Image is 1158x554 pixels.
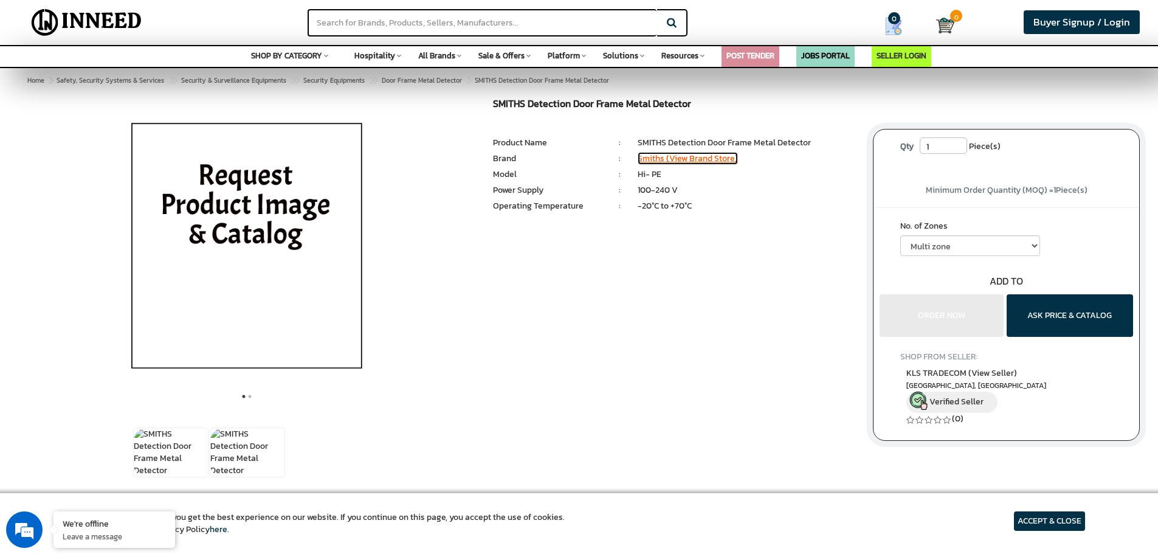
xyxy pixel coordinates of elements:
img: SMITHS Detection Door Frame Metal Detector [210,428,284,477]
span: Buyer Signup / Login [1033,15,1130,30]
img: inneed-verified-seller-icon.png [909,392,928,410]
input: Search for Brands, Products, Sellers, Manufacturers... [308,9,657,36]
li: : [602,184,638,196]
a: Cart 0 [936,12,948,39]
article: ACCEPT & CLOSE [1014,511,1085,531]
a: POST TENDER [726,50,774,61]
a: (0) [952,412,963,425]
a: Smiths (View Brand Store) [638,152,738,165]
span: East Delhi [906,381,1106,391]
li: Brand [493,153,601,165]
span: 0 [888,12,900,24]
span: Door Frame Metal Detector [382,75,462,85]
span: Platform [548,50,580,61]
em: Submit [178,375,221,391]
button: ASK PRICE & CATALOG [1007,294,1133,337]
span: Resources [661,50,698,61]
img: Show My Quotes [884,17,903,35]
label: Qty [894,137,920,156]
span: > [291,73,297,88]
li: : [602,153,638,165]
h4: SHOP FROM SELLER: [900,352,1112,361]
a: Security & Surveillance Equipments [179,73,289,88]
li: SMITHS Detection Door Frame Metal Detector [638,137,855,149]
a: KLS TRADECOM (View Seller) [GEOGRAPHIC_DATA], [GEOGRAPHIC_DATA] Verified Seller [906,367,1106,413]
li: Model [493,168,601,181]
span: KLS TRADECOM [906,367,1017,379]
span: Verified Seller [929,395,984,408]
span: 0 [950,10,962,22]
label: No. of Zones [900,220,1112,235]
li: -20°C to +70°C [638,200,855,212]
span: Minimum Order Quantity (MOQ) = Piece(s) [926,184,1087,196]
a: Home [25,73,47,88]
span: > [49,75,52,85]
button: 2 [247,390,253,403]
img: logo_Zg8I0qSkbAqR2WFHt3p6CTuqpyXMFPubPcD2OT02zFN43Cy9FUNNG3NEPhM_Q1qe_.png [21,73,51,80]
span: Piece(s) [969,137,1001,156]
a: Product Specification [465,490,587,519]
li: : [602,137,638,149]
h1: SMITHS Detection Door Frame Metal Detector [493,99,855,113]
span: SMITHS Detection Door Frame Metal Detector [54,75,609,85]
a: SELLER LOGIN [877,50,926,61]
a: my Quotes 0 [861,12,936,40]
span: > [466,73,472,88]
li: : [602,168,638,181]
span: Solutions [603,50,638,61]
div: Leave a message [63,68,204,84]
a: Ratings & Reviews [588,490,692,518]
li: Product Name [493,137,601,149]
a: Buyer Signup / Login [1024,10,1140,34]
a: Safety, Security Systems & Services [54,73,167,88]
img: SMITHS Detection Door Frame Metal Detector [134,428,208,477]
span: Safety, Security Systems & Services [57,75,164,85]
li: 100-240 V [638,184,855,196]
li: Hi- PE [638,168,855,181]
span: Security Equipments [303,75,365,85]
span: > [168,73,174,88]
p: Leave a message [63,531,166,542]
li: : [602,200,638,212]
em: Driven by SalesIQ [95,319,154,327]
img: SMITHS Detection Door Frame Metal Detector [105,99,388,403]
span: > [369,73,375,88]
div: Minimize live chat window [199,6,229,35]
img: salesiqlogo_leal7QplfZFryJ6FIlVepeu7OftD7mt8q6exU6-34PB8prfIgodN67KcxXM9Y7JQ_.png [84,319,92,327]
span: Security & Surveillance Equipments [181,75,286,85]
img: Inneed.Market [21,7,152,38]
span: Sale & Offers [478,50,525,61]
span: All Brands [418,50,455,61]
article: We use cookies to ensure you get the best experience on our website. If you continue on this page... [73,511,565,536]
div: ADD TO [874,274,1139,288]
a: Door Frame Metal Detector [379,73,464,88]
span: Hospitality [354,50,395,61]
a: JOBS PORTAL [801,50,850,61]
span: SHOP BY CATEGORY [251,50,322,61]
button: 1 [241,390,247,403]
a: Security Equipments [301,73,367,88]
a: here [210,523,227,536]
textarea: Type your message and click 'Submit' [6,332,232,375]
li: Operating Temperature [493,200,601,212]
img: Cart [936,16,954,35]
div: We're offline [63,518,166,529]
li: Power Supply [493,184,601,196]
span: 1 [1053,184,1056,196]
span: We are offline. Please leave us a message. [26,153,212,276]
